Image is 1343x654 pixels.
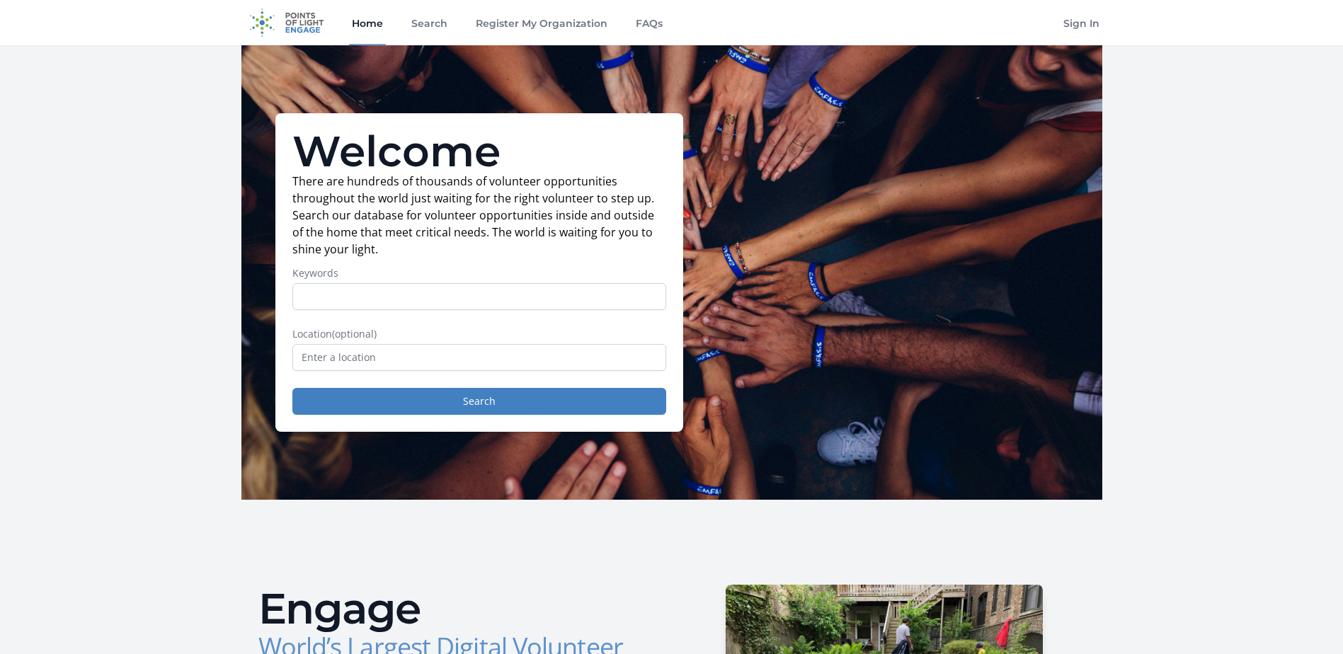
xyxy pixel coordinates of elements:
[292,388,666,415] button: Search
[332,327,377,340] span: (optional)
[292,327,666,341] label: Location
[258,587,661,630] h2: Engage
[292,266,666,280] label: Keywords
[292,344,666,371] input: Enter a location
[292,173,666,258] p: There are hundreds of thousands of volunteer opportunities throughout the world just waiting for ...
[292,130,666,173] h1: Welcome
